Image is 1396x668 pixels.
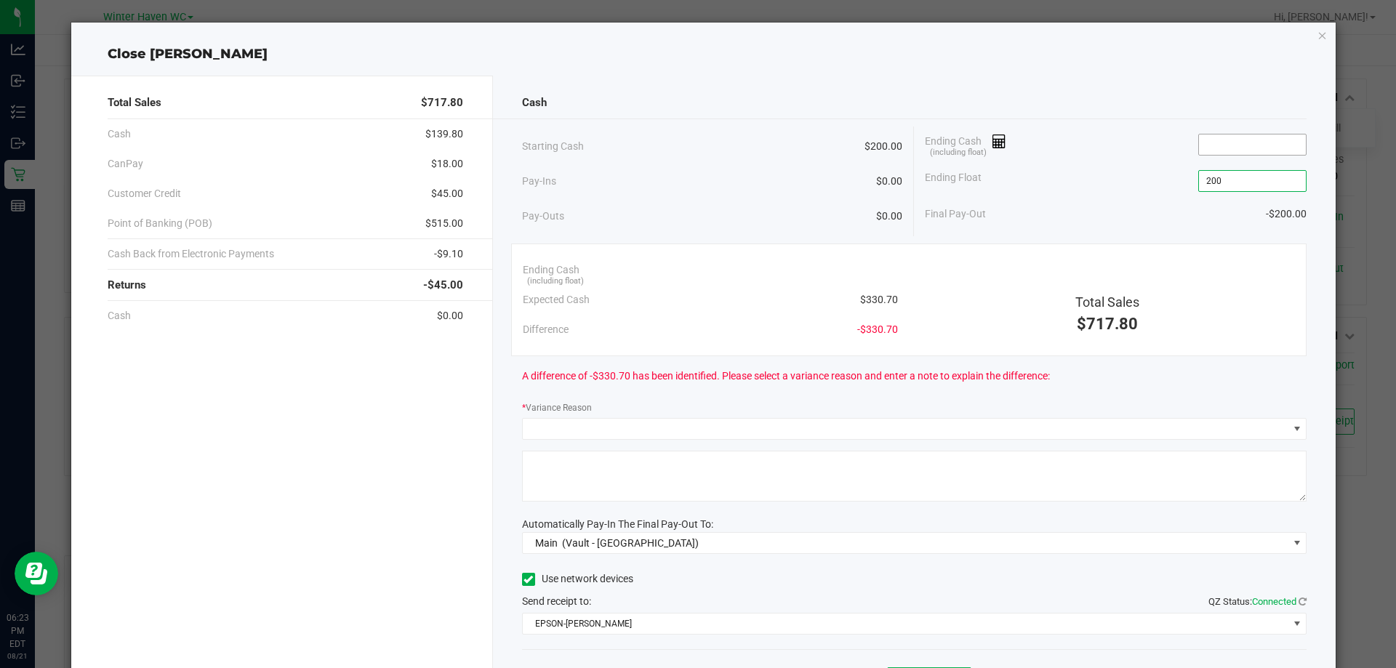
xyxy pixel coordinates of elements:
span: Difference [523,322,569,337]
span: Ending Cash [925,134,1006,156]
span: Automatically Pay-In The Final Pay-Out To: [522,518,713,530]
span: Total Sales [108,94,161,111]
label: Variance Reason [522,401,592,414]
span: Cash [108,126,131,142]
label: Use network devices [522,571,633,587]
span: Ending Float [925,170,982,192]
span: $45.00 [431,186,463,201]
span: $0.00 [876,174,902,189]
span: -$9.10 [434,246,463,262]
span: $18.00 [431,156,463,172]
span: -$330.70 [857,322,898,337]
span: Pay-Outs [522,209,564,224]
span: $200.00 [865,139,902,154]
span: Connected [1252,596,1296,607]
span: -$45.00 [423,277,463,294]
span: $717.80 [1077,315,1138,333]
span: $717.80 [421,94,463,111]
span: Cash Back from Electronic Payments [108,246,274,262]
span: (Vault - [GEOGRAPHIC_DATA]) [562,537,699,549]
span: Ending Cash [523,262,579,278]
span: Total Sales [1075,294,1139,310]
span: (including float) [527,275,584,288]
span: Final Pay-Out [925,206,986,222]
span: -$200.00 [1266,206,1307,222]
span: CanPay [108,156,143,172]
span: $0.00 [876,209,902,224]
div: Close [PERSON_NAME] [71,44,1336,64]
span: $515.00 [425,216,463,231]
span: Customer Credit [108,186,181,201]
span: Point of Banking (POB) [108,216,212,231]
span: Cash [522,94,547,111]
span: Cash [108,308,131,323]
span: A difference of -$330.70 has been identified. Please select a variance reason and enter a note to... [522,369,1050,384]
span: Pay-Ins [522,174,556,189]
span: Send receipt to: [522,595,591,607]
span: QZ Status: [1208,596,1307,607]
span: Main [535,537,558,549]
span: Starting Cash [522,139,584,154]
span: $139.80 [425,126,463,142]
span: $0.00 [437,308,463,323]
div: Returns [108,270,463,301]
span: $330.70 [860,292,898,307]
iframe: Resource center [15,552,58,595]
span: Expected Cash [523,292,590,307]
span: EPSON-[PERSON_NAME] [523,613,1288,634]
span: (including float) [930,147,987,159]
